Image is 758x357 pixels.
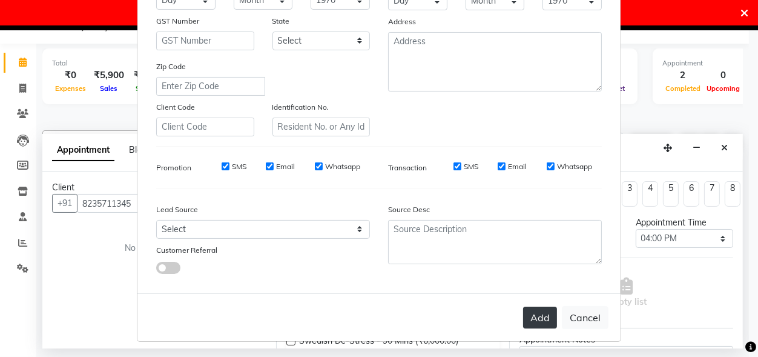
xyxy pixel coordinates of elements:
input: Enter Zip Code [156,77,265,96]
label: Client Code [156,102,195,113]
label: Whatsapp [325,161,360,172]
label: Identification No. [272,102,329,113]
label: SMS [232,161,246,172]
label: Zip Code [156,61,186,72]
input: Resident No. or Any Id [272,118,371,136]
label: Promotion [156,162,191,173]
input: GST Number [156,32,254,50]
label: Lead Source [156,204,198,215]
label: Customer Referral [156,245,217,256]
label: Email [276,161,295,172]
label: SMS [464,161,478,172]
input: Client Code [156,118,254,136]
label: Address [388,16,416,27]
button: Cancel [562,306,608,329]
label: Source Desc [388,204,430,215]
label: State [272,16,290,27]
label: Whatsapp [557,161,592,172]
button: Add [523,307,557,329]
label: Transaction [388,162,427,173]
label: Email [508,161,527,172]
label: GST Number [156,16,199,27]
